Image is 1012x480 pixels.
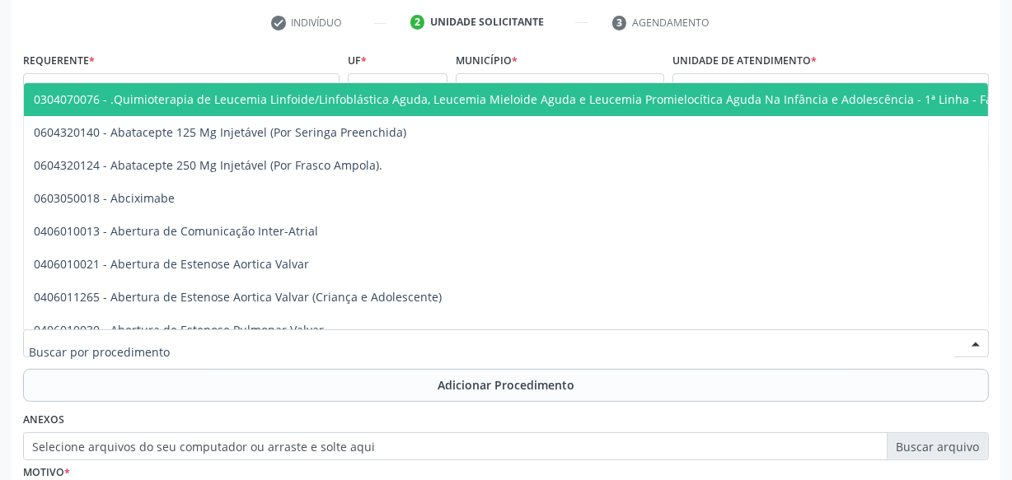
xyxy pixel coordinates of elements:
[348,48,367,73] label: UF
[678,79,817,96] span: Unidade de atendimento
[34,322,324,338] span: 0406010030 - Abertura de Estenose Pulmonar Valvar
[34,223,318,239] span: 0406010013 - Abertura de Comunicação Inter-Atrial
[438,376,574,394] span: Adicionar Procedimento
[29,79,306,96] span: Médico(a)
[456,48,518,73] label: Município
[461,79,630,96] span: [PERSON_NAME]
[34,190,175,206] span: 0603050018 - Abciximabe
[29,335,955,368] input: Buscar por procedimento
[23,48,95,73] label: Requerente
[23,369,989,402] button: Adicionar Procedimento
[34,124,406,140] span: 0604320140 - Abatacepte 125 Mg Injetável (Por Seringa Preenchida)
[410,15,425,30] div: 2
[430,15,544,30] div: Unidade solicitante
[672,48,817,73] label: Unidade de atendimento
[354,79,414,96] span: AL
[34,289,442,305] span: 0406011265 - Abertura de Estenose Aortica Valvar (Criança e Adolescente)
[34,157,382,173] span: 0604320124 - Abatacepte 250 Mg Injetável (Por Frasco Ampola).
[34,256,309,272] span: 0406010021 - Abertura de Estenose Aortica Valvar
